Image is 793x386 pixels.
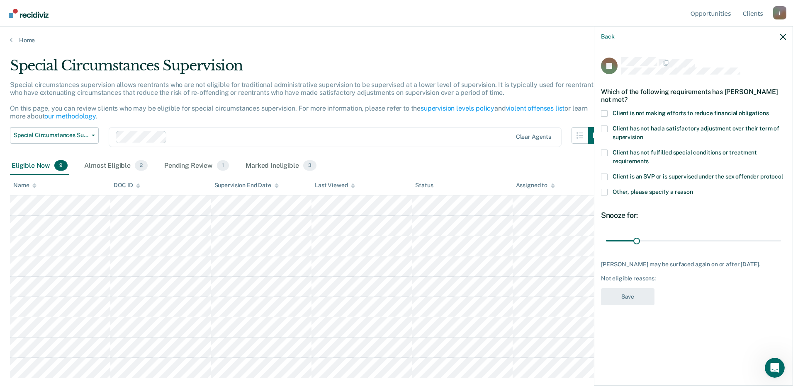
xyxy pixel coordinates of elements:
[421,104,494,112] a: supervision levels policy
[601,81,786,110] div: Which of the following requirements has [PERSON_NAME] not met?
[44,112,96,120] a: our methodology
[244,157,318,175] div: Marked Ineligible
[516,133,551,140] div: Clear agents
[415,182,433,189] div: Status
[10,157,69,175] div: Eligible Now
[516,182,555,189] div: Assigned to
[773,6,786,19] button: Profile dropdown button
[10,57,605,81] div: Special Circumstances Supervision
[303,160,316,171] span: 3
[9,9,49,18] img: Recidiviz
[506,104,565,112] a: violent offenses list
[315,182,355,189] div: Last Viewed
[601,275,786,282] div: Not eligible reasons:
[613,110,769,116] span: Client is not making efforts to reduce financial obligations
[613,173,783,180] span: Client is an SVP or is supervised under the sex offender protocol
[10,36,783,44] a: Home
[14,132,88,139] span: Special Circumstances Supervision
[163,157,231,175] div: Pending Review
[217,160,229,171] span: 1
[613,125,779,140] span: Client has not had a satisfactory adjustment over their term of supervision
[773,6,786,19] div: j
[613,188,693,195] span: Other, please specify a reason
[10,81,597,121] p: Special circumstances supervision allows reentrants who are not eligible for traditional administ...
[214,182,279,189] div: Supervision End Date
[601,211,786,220] div: Snooze for:
[765,358,785,378] iframe: Intercom live chat
[601,261,786,268] div: [PERSON_NAME] may be surfaced again on or after [DATE].
[601,288,654,305] button: Save
[135,160,148,171] span: 2
[613,149,757,164] span: Client has not fulfilled special conditions or treatment requirements
[83,157,149,175] div: Almost Eligible
[54,160,68,171] span: 9
[114,182,140,189] div: DOC ID
[601,33,614,40] button: Back
[13,182,36,189] div: Name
